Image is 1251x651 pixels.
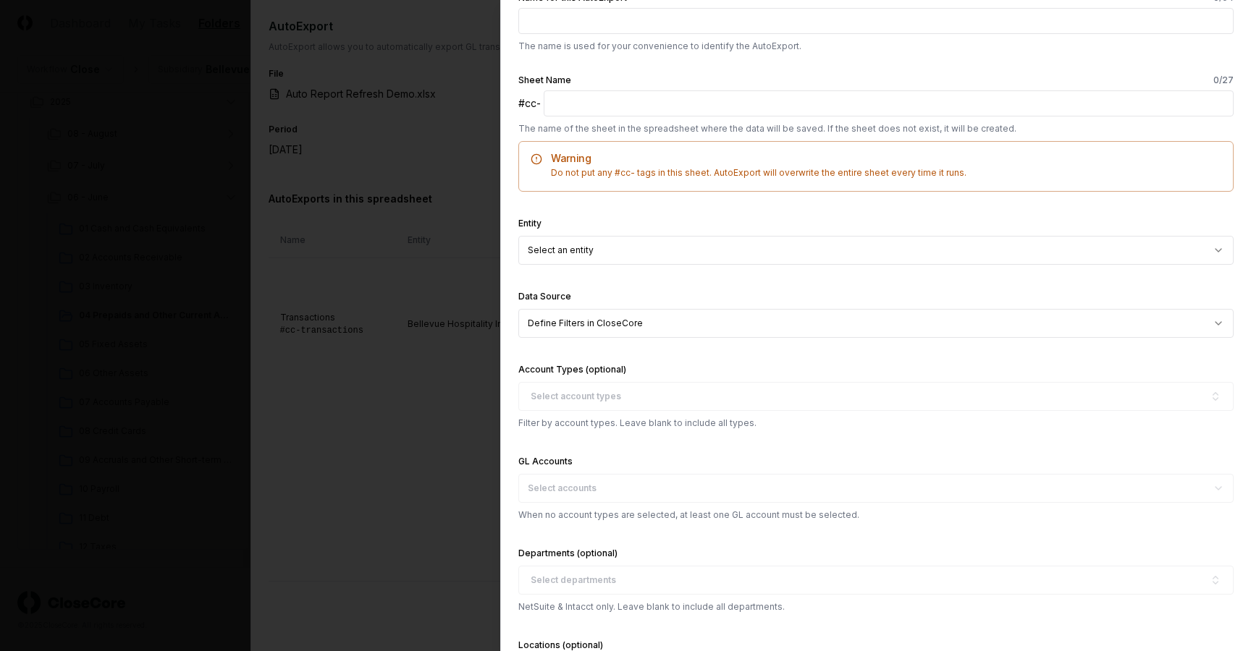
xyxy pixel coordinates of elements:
[531,153,1221,163] h5: Warning
[518,95,541,111] span: #cc-
[518,417,1234,430] p: Filter by account types. Leave blank to include all types.
[531,166,1221,179] div: Do not put any #cc- tags in this sheet. AutoExport will overwrite the entire sheet every time it ...
[518,76,1234,85] label: Sheet Name
[518,548,618,558] label: Departments (optional)
[1213,76,1234,85] span: 0 /27
[518,122,1234,135] p: The name of the sheet in the spreadsheet where the data will be saved. If the sheet does not exis...
[518,456,573,467] label: GL Accounts
[518,639,603,650] label: Locations (optional)
[518,364,626,375] label: Account Types (optional)
[518,600,1234,613] p: NetSuite & Intacct only. Leave blank to include all departments.
[518,509,1234,522] p: When no account types are selected, at least one GL account must be selected.
[518,40,1234,53] p: The name is used for your convenience to identify the AutoExport.
[518,218,542,229] label: Entity
[518,291,571,302] label: Data Source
